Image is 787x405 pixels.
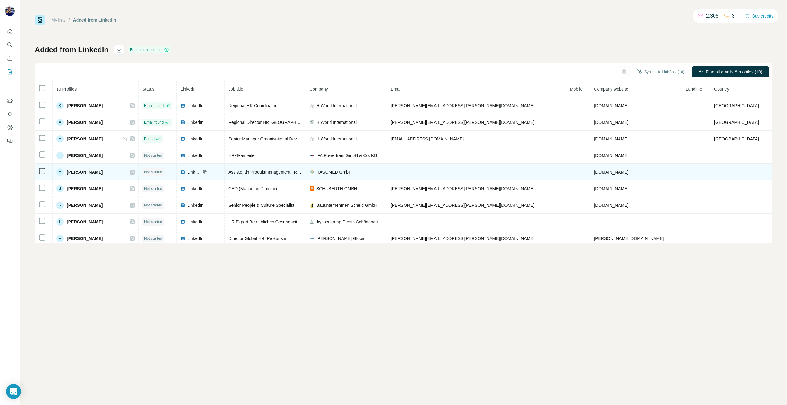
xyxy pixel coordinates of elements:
[56,119,64,126] div: A
[51,18,66,22] a: My lists
[56,185,64,192] div: J
[187,136,204,142] span: LinkedIn
[180,170,185,175] img: LinkedIn logo
[187,119,204,125] span: LinkedIn
[56,87,77,92] span: 10 Profiles
[570,87,583,92] span: Mobile
[228,120,315,125] span: Regional Director HR [GEOGRAPHIC_DATA]
[5,136,15,147] button: Feedback
[594,103,628,108] span: [DOMAIN_NAME]
[67,202,103,208] span: [PERSON_NAME]
[67,235,103,242] span: [PERSON_NAME]
[745,12,773,20] button: Buy credits
[56,135,64,143] div: A
[128,46,171,53] div: Enrichment is done
[180,120,185,125] img: LinkedIn logo
[714,87,729,92] span: Country
[391,186,535,191] span: [PERSON_NAME][EMAIL_ADDRESS][PERSON_NAME][DOMAIN_NAME]
[187,103,204,109] span: LinkedIn
[56,102,64,109] div: K
[316,186,357,192] span: SCHUBERTH GMBH
[180,153,185,158] img: LinkedIn logo
[714,103,759,108] span: [GEOGRAPHIC_DATA]
[714,136,759,141] span: [GEOGRAPHIC_DATA]
[316,169,352,175] span: HASOMED GmbH
[228,203,294,208] span: Senior People & Culture Specialist
[391,103,535,108] span: [PERSON_NAME][EMAIL_ADDRESS][PERSON_NAME][DOMAIN_NAME]
[316,219,383,225] span: thyssenkrupp Presta Schönebeck GmbH
[5,95,15,106] button: Use Surfe on LinkedIn
[594,136,628,141] span: [DOMAIN_NAME]
[594,120,628,125] span: [DOMAIN_NAME]
[5,53,15,64] button: Enrich CSV
[144,236,162,241] span: Not started
[594,153,628,158] span: [DOMAIN_NAME]
[180,136,185,141] img: LinkedIn logo
[56,218,64,226] div: L
[594,236,664,241] span: [PERSON_NAME][DOMAIN_NAME]
[310,87,328,92] span: Company
[67,119,103,125] span: [PERSON_NAME]
[187,219,204,225] span: LinkedIn
[391,236,535,241] span: [PERSON_NAME][EMAIL_ADDRESS][PERSON_NAME][DOMAIN_NAME]
[6,384,21,399] div: Open Intercom Messenger
[187,202,204,208] span: LinkedIn
[67,103,103,109] span: [PERSON_NAME]
[391,87,401,92] span: Email
[391,136,464,141] span: [EMAIL_ADDRESS][DOMAIN_NAME]
[633,67,689,77] button: Sync all to HubSpot (10)
[316,152,377,159] span: IFA Powertrain GmbH & Co. KG
[316,119,357,125] span: H World International
[594,186,628,191] span: [DOMAIN_NAME]
[594,170,628,175] span: [DOMAIN_NAME]
[310,186,314,191] img: company-logo
[144,219,162,225] span: Not started
[187,235,204,242] span: LinkedIn
[56,152,64,159] div: T
[228,87,243,92] span: Job title
[35,45,109,55] h1: Added from LinkedIn
[5,26,15,37] button: Quick start
[144,169,162,175] span: Not started
[56,235,64,242] div: V
[180,186,185,191] img: LinkedIn logo
[5,66,15,77] button: My lists
[316,103,357,109] span: H World International
[144,202,162,208] span: Not started
[310,203,314,208] img: company-logo
[228,186,277,191] span: CEO (Managing Director)
[73,17,116,23] div: Added from LinkedIn
[310,170,314,175] img: company-logo
[67,136,103,142] span: [PERSON_NAME]
[144,186,162,191] span: Not started
[316,235,366,242] span: [PERSON_NAME] Global
[310,153,314,158] img: company-logo
[67,169,103,175] span: [PERSON_NAME]
[35,15,45,25] img: Surfe Logo
[180,236,185,241] img: LinkedIn logo
[144,153,162,158] span: Not started
[594,87,628,92] span: Company website
[67,152,103,159] span: [PERSON_NAME]
[391,120,535,125] span: [PERSON_NAME][EMAIL_ADDRESS][PERSON_NAME][DOMAIN_NAME]
[67,219,103,225] span: [PERSON_NAME]
[187,169,201,175] span: LinkedIn
[144,120,164,125] span: Email found
[391,203,535,208] span: [PERSON_NAME][EMAIL_ADDRESS][PERSON_NAME][DOMAIN_NAME]
[228,153,256,158] span: HR-Teamleiter
[187,152,204,159] span: LinkedIn
[144,136,155,142] span: Found
[69,17,70,23] li: /
[67,186,103,192] span: [PERSON_NAME]
[142,87,155,92] span: Status
[732,12,735,20] p: 3
[56,168,64,176] div: A
[56,202,64,209] div: R
[5,122,15,133] button: Dashboard
[180,203,185,208] img: LinkedIn logo
[180,103,185,108] img: LinkedIn logo
[316,136,357,142] span: H World International
[228,103,276,108] span: Regional HR Coordinator
[228,219,325,224] span: HR Expert Betriebliches Gesundheitsmanagement
[692,66,769,77] button: Find all emails & mobiles (10)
